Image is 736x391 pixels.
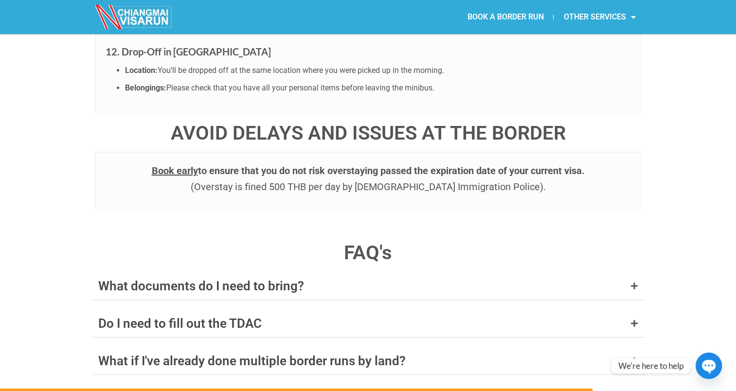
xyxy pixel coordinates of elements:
[191,181,546,193] span: (Overstay is fined 500 THB per day by [DEMOGRAPHIC_DATA] Immigration Police).
[125,83,166,92] strong: Belongings:
[98,355,406,367] div: What if I've already done multiple border runs by land?
[106,46,271,57] strong: 12. Drop-Off in [GEOGRAPHIC_DATA]
[125,64,631,77] li: You’ll be dropped off at the same location where you were picked up in the morning.
[457,6,553,28] a: BOOK A BORDER RUN
[96,124,641,143] h4: AVOID DELAYS AND ISSUES AT THE BORDER
[152,165,198,177] u: Book early
[152,165,585,177] b: to ensure that you do not risk overstaying passed the expiration date of your current visa.
[368,6,645,28] nav: Menu
[98,317,262,330] div: Do I need to fill out the TDAC
[554,6,645,28] a: OTHER SERVICES
[166,83,434,92] span: Please check that you have all your personal items before leaving the minibus.
[91,243,646,263] h4: FAQ's
[125,66,158,75] strong: Location:
[98,280,304,292] div: What documents do I need to bring?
